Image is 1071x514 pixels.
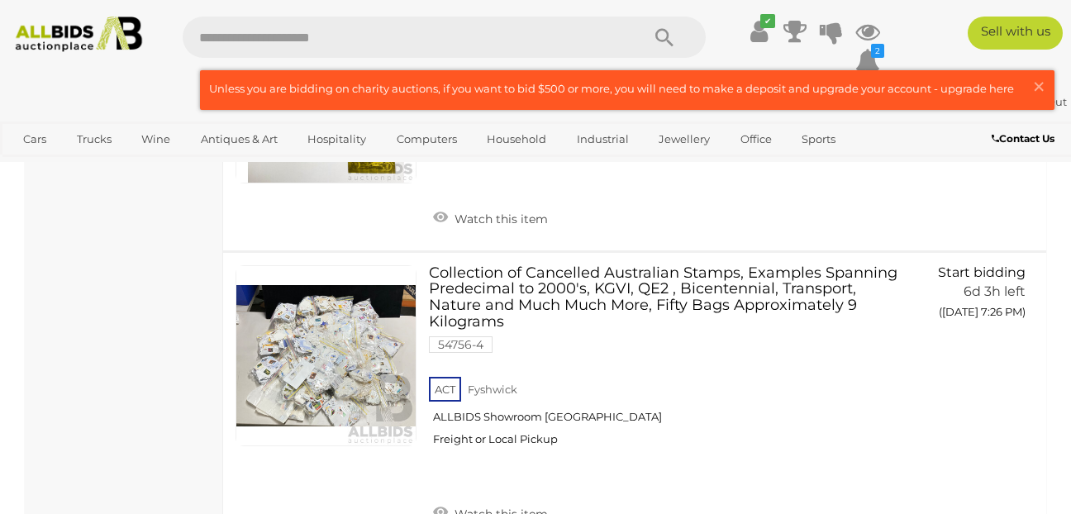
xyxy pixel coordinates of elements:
button: Search [623,17,706,58]
a: Computers [386,126,468,153]
a: Contact Us [992,130,1059,148]
a: [GEOGRAPHIC_DATA] [12,153,151,180]
a: Cars [12,126,57,153]
a: Antiques & Art [190,126,288,153]
a: Collection of Early Australian Aviation Post Cards Including Ansett, Qantas, Australian National ... [441,2,897,164]
span: × [1031,70,1046,102]
a: 2 [855,46,880,76]
a: Office [730,126,783,153]
a: Wine [131,126,181,153]
a: Trucks [66,126,122,153]
a: Collection of Cancelled Australian Stamps, Examples Spanning Predecimal to 2000's, KGVI, QE2 , Bi... [441,265,897,459]
i: ✔ [760,14,775,28]
a: Watch this item [429,205,552,230]
a: Hospitality [297,126,377,153]
span: Watch this item [450,212,548,226]
span: Start bidding [938,264,1026,280]
a: Industrial [566,126,640,153]
a: Sports [791,126,846,153]
img: Allbids.com.au [8,17,150,52]
a: Start bidding 6d 3h left ([DATE] 7:26 PM) [921,265,1030,328]
i: 2 [871,44,884,58]
a: Sell with us [968,17,1063,50]
a: ✔ [746,17,771,46]
a: Jewellery [648,126,721,153]
a: Household [476,126,557,153]
b: Contact Us [992,132,1054,145]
